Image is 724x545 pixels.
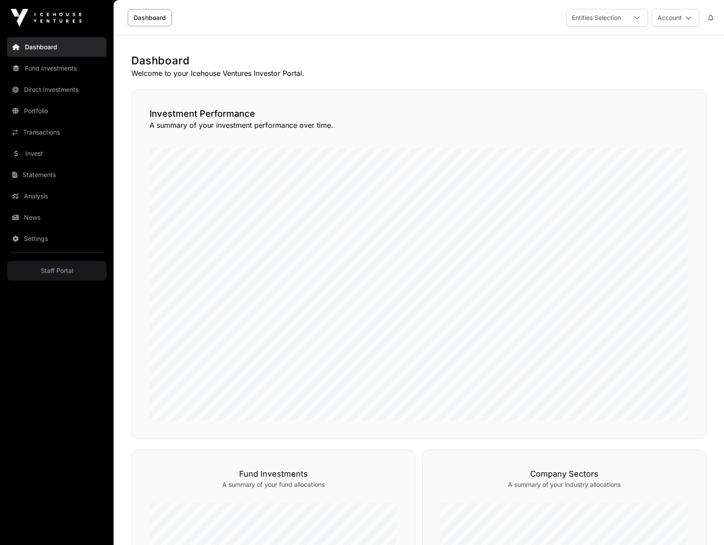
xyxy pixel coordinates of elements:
div: Entities Selection [567,9,626,26]
a: Settings [7,229,106,249]
a: Analysis [7,186,106,206]
button: Account [652,9,699,27]
h3: Fund Investments [150,468,397,480]
p: A summary of your industry allocations [441,480,688,489]
a: Invest [7,144,106,163]
a: Transactions [7,122,106,142]
a: Dashboard [128,9,172,26]
img: Icehouse Ventures Logo [11,9,82,27]
a: Statements [7,165,106,185]
a: Direct Investments [7,80,106,99]
a: Fund Investments [7,59,106,78]
a: News [7,208,106,227]
h3: Company Sectors [441,468,688,480]
h1: Dashboard [131,54,706,68]
a: Dashboard [7,37,106,57]
a: Portfolio [7,101,106,121]
p: A summary of your fund allocations [150,480,397,489]
a: Staff Portal [7,261,106,280]
p: A summary of your investment performance over time. [150,120,688,130]
h2: Investment Performance [150,107,688,120]
p: Welcome to your Icehouse Ventures Investor Portal. [131,68,706,79]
